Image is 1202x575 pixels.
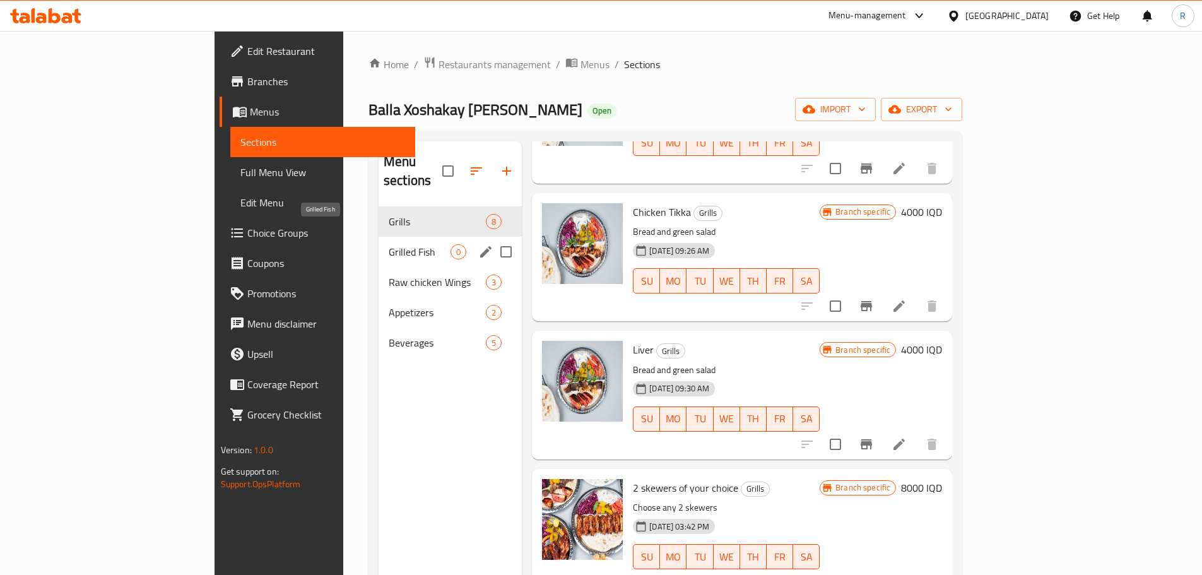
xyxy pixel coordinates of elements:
[767,544,793,569] button: FR
[389,335,486,350] span: Beverages
[793,131,820,156] button: SA
[389,275,486,290] div: Raw chicken Wings
[542,479,623,560] img: 2 skewers of your choice
[492,156,522,186] button: Add section
[745,548,762,566] span: TH
[414,57,418,72] li: /
[822,293,849,319] span: Select to update
[830,482,895,494] span: Branch specific
[901,203,942,221] h6: 4000 IQD
[745,272,762,290] span: TH
[633,362,820,378] p: Bread and green salad
[665,134,681,152] span: MO
[247,407,405,422] span: Grocery Checklist
[486,214,502,229] div: items
[368,56,962,73] nav: breadcrumb
[220,97,415,127] a: Menus
[587,104,616,119] div: Open
[451,246,466,258] span: 0
[901,341,942,359] h6: 4000 IQD
[767,131,793,156] button: FR
[254,442,273,458] span: 1.0.0
[247,286,405,301] span: Promotions
[247,44,405,59] span: Edit Restaurant
[692,134,708,152] span: TU
[830,206,895,218] span: Branch specific
[719,272,735,290] span: WE
[247,256,405,271] span: Coupons
[693,206,722,221] div: Grills
[745,410,762,428] span: TH
[633,268,660,293] button: SU
[250,104,405,119] span: Menus
[220,309,415,339] a: Menu disclaimer
[719,410,735,428] span: WE
[247,74,405,89] span: Branches
[220,369,415,400] a: Coverage Report
[639,134,655,152] span: SU
[772,272,788,290] span: FR
[793,406,820,432] button: SA
[247,316,405,331] span: Menu disclaimer
[486,275,502,290] div: items
[247,225,405,240] span: Choice Groups
[624,57,660,72] span: Sections
[714,131,740,156] button: WE
[644,521,714,533] span: [DATE] 03:42 PM
[851,429,881,459] button: Branch-specific-item
[379,237,522,267] div: Grilled Fish0edit
[220,36,415,66] a: Edit Restaurant
[660,406,686,432] button: MO
[486,305,502,320] div: items
[740,544,767,569] button: TH
[686,406,713,432] button: TU
[476,242,495,261] button: edit
[767,406,793,432] button: FR
[615,57,619,72] li: /
[714,544,740,569] button: WE
[220,248,415,278] a: Coupons
[741,482,769,496] span: Grills
[740,131,767,156] button: TH
[665,410,681,428] span: MO
[851,291,881,321] button: Branch-specific-item
[221,476,301,492] a: Support.OpsPlatform
[851,153,881,184] button: Branch-specific-item
[379,328,522,358] div: Beverages5
[633,340,654,359] span: Liver
[633,544,660,569] button: SU
[240,195,405,210] span: Edit Menu
[665,548,681,566] span: MO
[798,272,815,290] span: SA
[741,482,770,497] div: Grills
[230,127,415,157] a: Sections
[633,478,738,497] span: 2 skewers of your choice
[805,102,866,117] span: import
[798,134,815,152] span: SA
[660,544,686,569] button: MO
[740,268,767,293] button: TH
[767,268,793,293] button: FR
[686,268,713,293] button: TU
[639,410,655,428] span: SU
[901,479,942,497] h6: 8000 IQD
[644,245,714,257] span: [DATE] 09:26 AM
[828,8,906,23] div: Menu-management
[694,206,722,220] span: Grills
[389,244,451,259] span: Grilled Fish
[892,161,907,176] a: Edit menu item
[486,216,501,228] span: 8
[389,214,486,229] span: Grills
[435,158,461,184] span: Select all sections
[486,337,501,349] span: 5
[542,341,623,422] img: Liver
[379,297,522,328] div: Appetizers2
[389,305,486,320] span: Appetizers
[657,344,685,359] span: Grills
[745,134,762,152] span: TH
[379,206,522,237] div: Grills8
[822,155,849,182] span: Select to update
[798,548,815,566] span: SA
